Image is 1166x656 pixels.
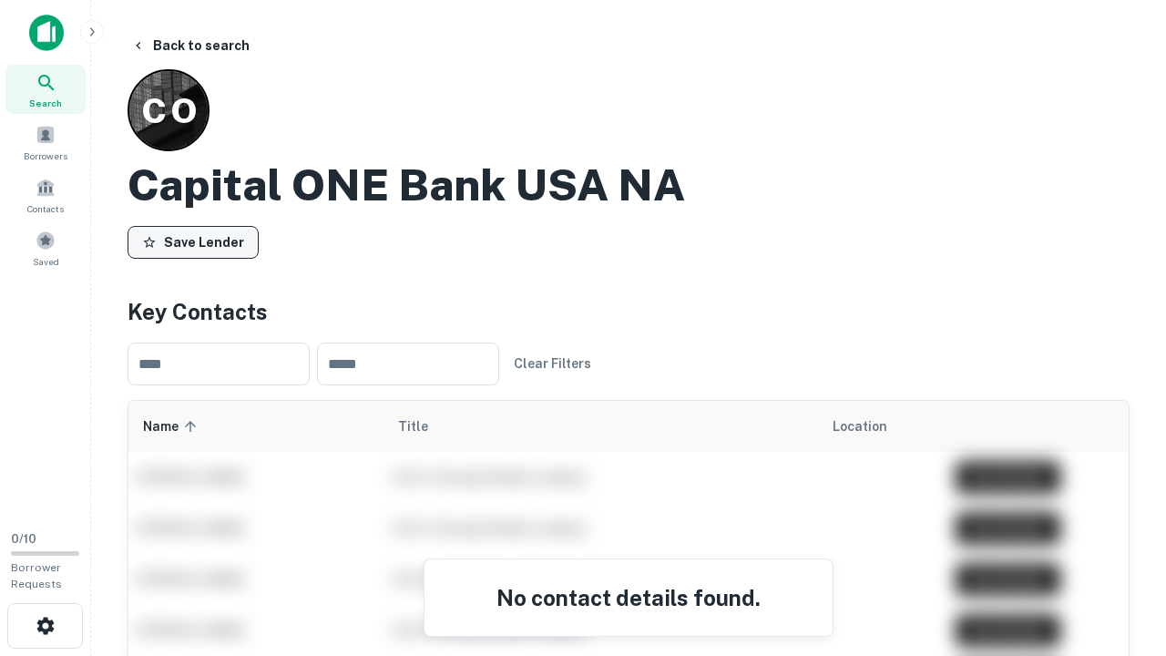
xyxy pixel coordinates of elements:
p: C O [141,85,196,137]
iframe: Chat Widget [1075,510,1166,598]
h4: Key Contacts [128,295,1130,328]
span: Borrower Requests [11,561,62,590]
span: Contacts [27,201,64,216]
h2: Capital ONE Bank USA NA [128,159,685,211]
a: Search [5,65,86,114]
img: capitalize-icon.png [29,15,64,51]
a: Contacts [5,170,86,220]
a: Borrowers [5,118,86,167]
a: Saved [5,223,86,272]
span: Saved [33,254,59,269]
button: Clear Filters [506,347,598,380]
button: Save Lender [128,226,259,259]
span: 0 / 10 [11,532,36,546]
h4: No contact details found. [446,581,811,614]
span: Borrowers [24,149,67,163]
button: Back to search [124,29,257,62]
span: Search [29,96,62,110]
